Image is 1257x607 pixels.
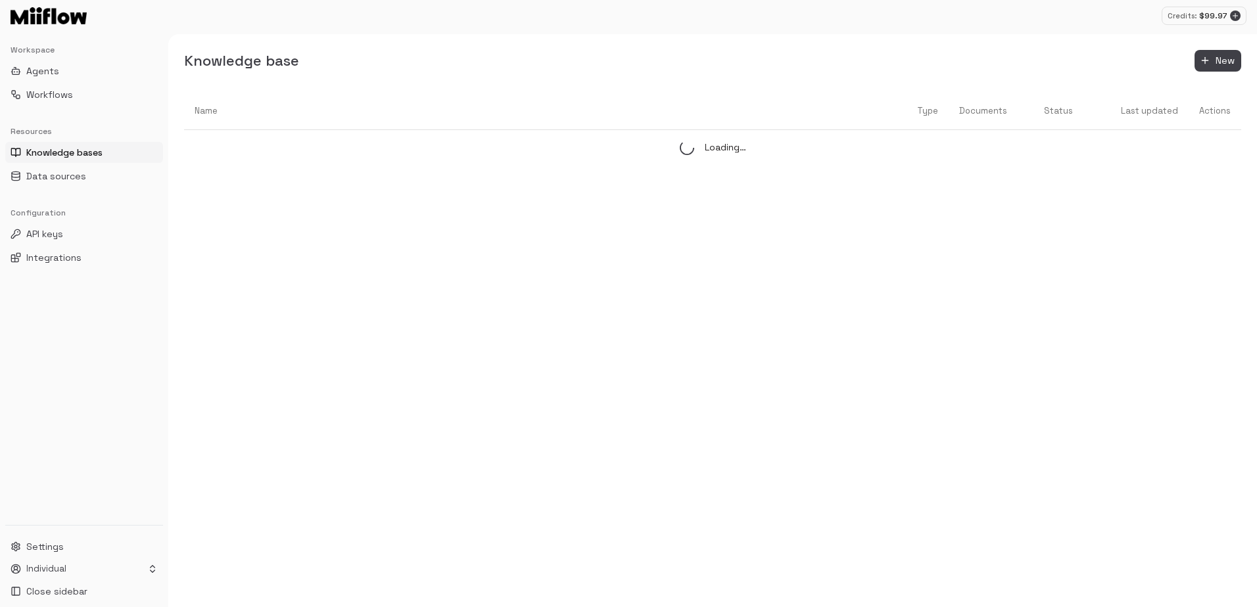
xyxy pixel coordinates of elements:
[1168,11,1197,22] p: Credits:
[705,141,746,154] p: Loading…
[5,166,163,187] button: Data sources
[5,39,163,60] div: Workspace
[1189,93,1241,130] th: Actions
[5,84,163,105] button: Workflows
[5,142,163,163] button: Knowledge bases
[1230,11,1241,21] button: Add credits
[163,34,174,607] button: Toggle Sidebar
[5,581,163,602] button: Close sidebar
[184,51,299,70] h5: Knowledge base
[5,60,163,81] button: Agents
[5,223,163,244] button: API keys
[5,536,163,557] button: Settings
[26,88,73,101] span: Workflows
[26,563,66,575] p: Individual
[26,227,63,240] span: API keys
[26,169,86,183] span: Data sources
[1216,53,1235,69] span: New
[26,64,59,78] span: Agents
[26,585,87,598] span: Close sidebar
[5,121,163,142] div: Resources
[883,93,949,130] th: Type
[26,251,82,264] span: Integrations
[1018,93,1083,130] th: Status
[1199,10,1227,22] p: $ 99.97
[5,247,163,268] button: Integrations
[1195,50,1241,72] button: New
[26,146,103,159] span: Knowledge bases
[11,7,87,24] img: Logo
[26,540,64,553] span: Settings
[5,560,163,578] button: Individual
[1083,93,1189,130] th: Last updated
[5,202,163,223] div: Configuration
[184,93,883,130] th: Name
[949,93,1018,130] th: Documents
